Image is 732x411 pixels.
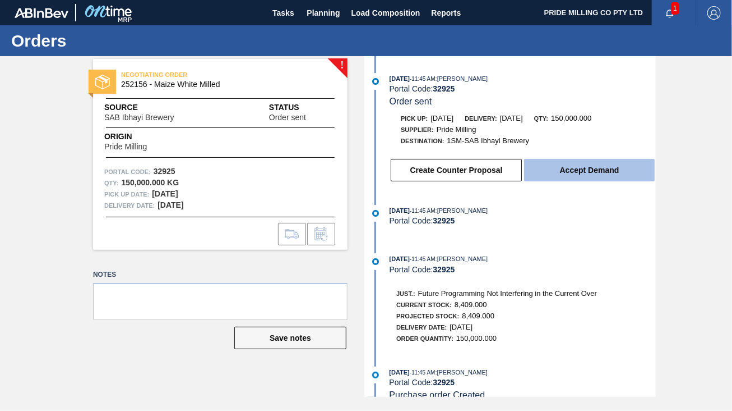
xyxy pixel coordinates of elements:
span: [DATE] [450,323,472,331]
span: : [PERSON_NAME] [436,255,488,262]
span: Delivery Date: [396,324,447,331]
span: 8,409.000 [455,300,487,309]
span: [DATE] [390,369,410,376]
span: - 11:45 AM [410,76,436,82]
img: atual [372,258,379,265]
div: Portal Code: [390,265,656,274]
span: Pride Milling [104,143,147,151]
span: Just.: [396,290,415,297]
span: - 11:45 AM [410,208,436,214]
span: 1SM-SAB Ibhayi Brewery [447,136,529,145]
div: Go to Load Composition [278,223,306,245]
strong: [DATE] [157,200,183,209]
span: [DATE] [390,75,410,82]
span: Tasks [271,6,296,20]
span: 8,409.000 [462,312,494,320]
img: atual [372,78,379,85]
button: Notifications [652,5,688,21]
span: Reports [432,6,461,20]
span: Current Stock: [396,302,452,308]
span: : [PERSON_NAME] [436,369,488,376]
span: Qty : [104,177,118,189]
span: [DATE] [500,114,523,122]
span: Pride Milling [437,125,476,134]
button: Save notes [234,327,346,349]
strong: 32925 [433,216,455,225]
span: Origin [104,131,175,143]
span: Pick up: [401,115,428,122]
span: Supplier: [401,126,434,133]
span: Load Composition [351,6,420,20]
span: Status [269,102,336,113]
span: 150,000.000 [551,114,591,122]
span: 1 [671,2,679,15]
h1: Orders [11,34,210,47]
div: Inform order change [307,223,335,245]
img: atual [372,372,379,378]
img: atual [372,210,379,217]
div: Portal Code: [390,378,656,387]
span: Order Quantity: [396,335,453,342]
span: Delivery: [465,115,497,122]
img: status [95,75,110,89]
strong: 150,000.000 KG [121,178,179,187]
strong: 32925 [433,265,455,274]
span: Delivery Date: [104,200,155,211]
strong: 32925 [154,167,175,176]
span: 150,000.000 [456,334,497,342]
span: [DATE] [390,255,410,262]
span: Future Programming Not Interfering in the Current Over [418,289,597,298]
span: SAB Ibhayi Brewery [104,113,174,122]
span: 252156 - Maize White Milled [121,80,325,89]
span: Qty: [534,115,548,122]
strong: [DATE] [152,189,178,198]
span: - 11:45 AM [410,256,436,262]
img: Logout [707,6,721,20]
span: Order sent [390,97,432,106]
span: Purchase order Created [390,390,485,400]
span: Pick up Date: [104,189,149,200]
strong: 32925 [433,84,455,93]
span: Projected Stock: [396,313,459,319]
label: Notes [93,267,348,283]
span: Source [104,102,207,113]
span: [DATE] [430,114,453,122]
button: Create Counter Proposal [391,159,522,181]
div: Portal Code: [390,216,656,225]
button: Accept Demand [524,159,655,181]
span: [DATE] [390,207,410,214]
span: Portal Code: [104,166,151,177]
span: Planning [307,6,340,20]
span: : [PERSON_NAME] [436,75,488,82]
span: NEGOTIATING ORDER [121,69,278,80]
span: - 11:45 AM [410,369,436,376]
strong: 32925 [433,378,455,387]
div: Portal Code: [390,84,656,93]
span: Destination: [401,138,444,144]
img: TNhmsLtSVTkK8tSr43FrP2fwEKptu5GPRR3wAAAABJRU5ErkJggg== [15,8,68,18]
span: Order sent [269,113,306,122]
span: : [PERSON_NAME] [436,207,488,214]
